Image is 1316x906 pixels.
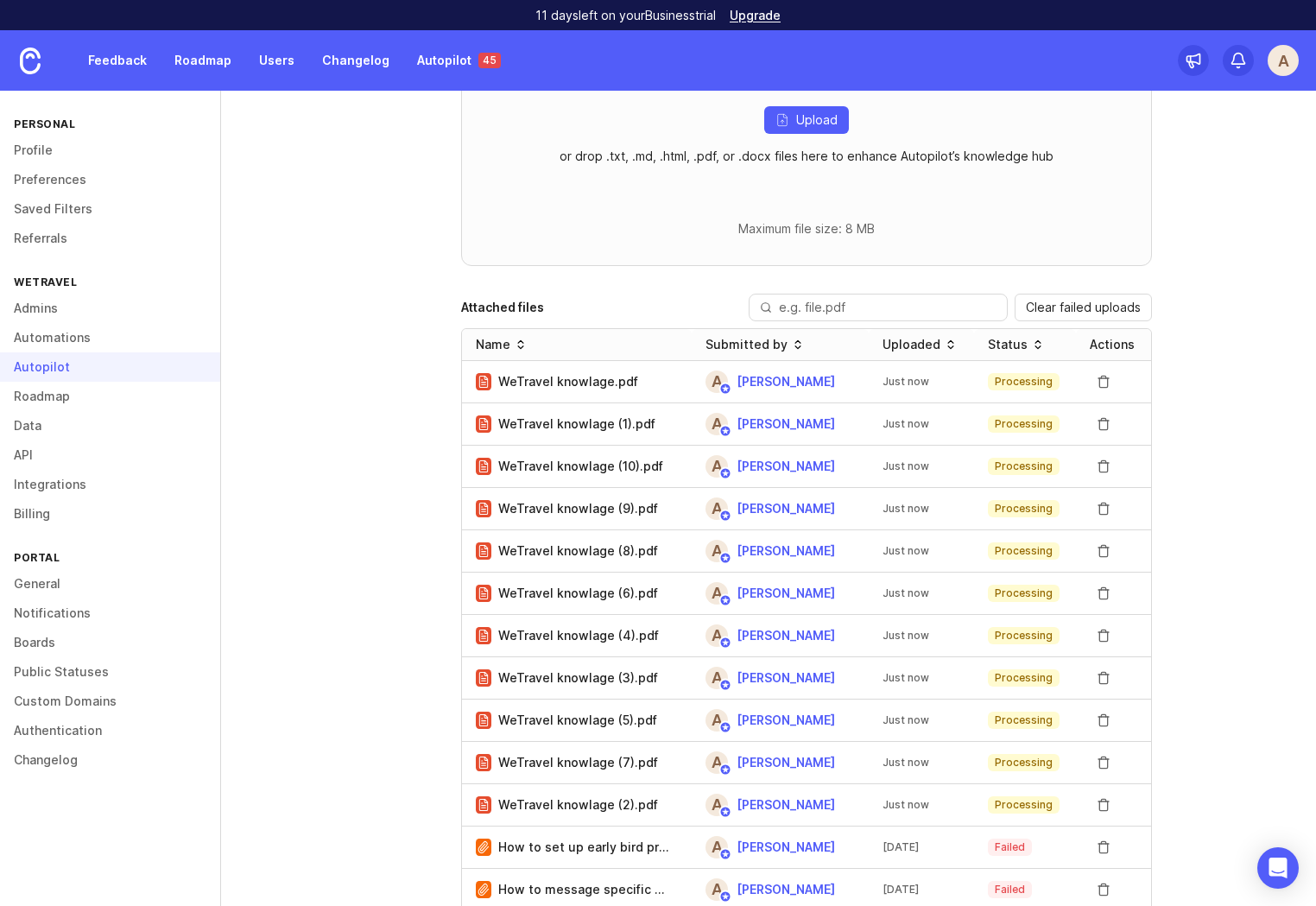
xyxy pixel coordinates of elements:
p: Failed [995,883,1025,896]
a: Roadmap [164,45,242,76]
p: WeTravel knowlage (6).pdf [498,585,658,602]
span: [PERSON_NAME] [737,755,835,770]
img: member badge [719,552,732,565]
p: Failed [995,840,1025,854]
div: Actions [1090,336,1135,353]
a: Autopilot 45 [407,45,511,76]
p: How to message specific participants at once_ _ WeTravel Help Center.html [498,881,671,898]
p: WeTravel knowlage (7).pdf [498,754,658,771]
div: Submitted by [705,336,788,353]
img: WeTravel knowlage (10).pdf [476,458,491,475]
a: Users [249,45,305,76]
p: Processing [995,544,1053,558]
button: A [1268,45,1299,76]
span: [PERSON_NAME] [737,882,835,896]
span: [PERSON_NAME] [737,501,835,516]
img: How to message specific participants at once_ _ WeTravel Help Center.html [476,881,491,898]
span: [PERSON_NAME] [737,543,835,558]
p: Processing [995,502,1053,516]
a: A[PERSON_NAME] [705,582,849,605]
button: Clear failed uploads [1015,294,1152,321]
div: A [705,582,728,605]
a: Upgrade [730,10,781,22]
p: Processing [995,629,1053,643]
div: A [705,836,728,858]
img: WeTravel knowlage (3).pdf [476,669,491,687]
a: A[PERSON_NAME] [705,751,849,774]
img: member badge [719,763,732,776]
button: Delete file [1090,706,1117,734]
button: Delete file [1090,791,1117,819]
img: WeTravel knowlage (4).pdf [476,627,491,644]
a: A[PERSON_NAME] [705,371,849,393]
span: [PERSON_NAME] [737,628,835,643]
div: A [705,455,728,478]
span: [PERSON_NAME] [737,797,835,812]
img: member badge [719,467,732,480]
p: or drop .txt, .md, .html, .pdf, or .docx files here to enhance Autopilot’s knowledge hub [560,148,1053,165]
span: [PERSON_NAME] [737,416,835,431]
a: A[PERSON_NAME] [705,455,849,478]
div: A [705,413,728,435]
p: Maximum file size: 8 MB [738,220,875,238]
input: e.g. file.pdf [779,298,996,317]
p: WeTravel knowlage (10).pdf [498,458,663,475]
img: member badge [719,425,732,438]
img: WeTravel knowlage (5).pdf [476,712,491,729]
img: WeTravel knowlage (9).pdf [476,500,491,517]
img: member badge [719,679,732,692]
p: Processing [995,417,1053,431]
span: Upload [796,111,838,129]
p: WeTravel knowlage (2).pdf [498,796,658,814]
div: Status [988,336,1028,353]
button: Delete file [1090,749,1117,776]
a: A[PERSON_NAME] [705,794,849,816]
p: Processing [995,586,1053,600]
span: [PERSON_NAME] [737,670,835,685]
p: Processing [995,798,1053,812]
button: Delete file [1090,622,1117,649]
span: [PERSON_NAME] [737,459,835,473]
a: A[PERSON_NAME] [705,878,849,901]
button: Delete file [1090,410,1117,438]
a: A[PERSON_NAME] [705,667,849,689]
img: member badge [719,721,732,734]
img: member badge [719,890,732,903]
p: 11 days left on your Business trial [535,7,716,24]
div: Open Intercom Messenger [1257,847,1299,889]
img: member badge [719,383,732,396]
img: WeTravel knowlage (7).pdf [476,754,491,771]
p: Attached files [461,299,544,316]
img: member badge [719,806,732,819]
span: [PERSON_NAME] [737,839,835,854]
div: A [705,624,728,647]
img: WeTravel knowlage (2).pdf [476,796,491,814]
img: Canny Home [20,48,41,74]
button: Delete file [1090,580,1117,607]
p: WeTravel knowlage.pdf [498,373,638,390]
p: WeTravel knowlage (9).pdf [498,500,658,517]
span: [PERSON_NAME] [737,713,835,727]
a: A[PERSON_NAME] [705,413,849,435]
img: WeTravel knowlage (1).pdf [476,415,491,433]
p: WeTravel knowlage (5).pdf [498,712,657,729]
p: 45 [483,54,497,67]
p: WeTravel knowlage (3).pdf [498,669,658,687]
div: Uploaded [883,336,940,353]
span: Clear failed uploads [1026,299,1141,316]
p: WeTravel knowlage (4).pdf [498,627,659,644]
a: A[PERSON_NAME] [705,497,849,520]
p: Processing [995,756,1053,770]
div: A [705,751,728,774]
img: member badge [719,637,732,649]
div: A [705,878,728,901]
img: WeTravel knowlage (8).pdf [476,542,491,560]
button: Delete file [1090,833,1117,861]
a: A[PERSON_NAME] [705,836,849,858]
p: Processing [995,713,1053,727]
button: Delete file [1090,368,1117,396]
div: A [705,794,728,816]
div: A [705,497,728,520]
div: A [705,709,728,732]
